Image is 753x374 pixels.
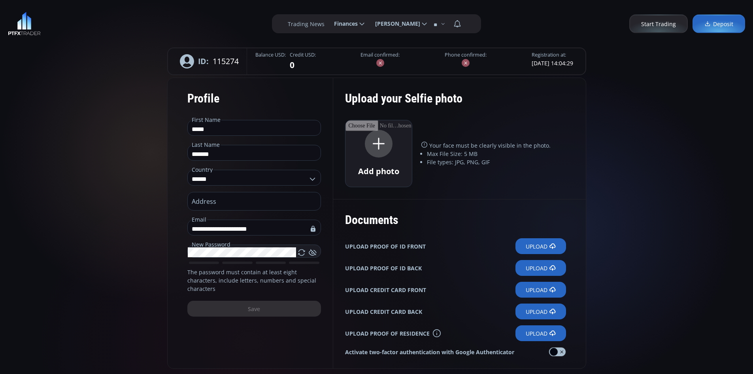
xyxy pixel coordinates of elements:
fieldset: [DATE] 14:04:29 [532,51,573,67]
div: Profile [187,86,321,111]
a: Start Trading [629,15,688,33]
a: Deposit [693,15,745,33]
legend: Credit USD: [290,51,316,59]
label: Upload [515,325,566,341]
strong: Activate two-factor authentication with Google Authenticator [345,348,514,356]
b: ID: [198,55,209,67]
label: Upload [515,238,566,254]
b: UPLOAD CREDIT CARD FRONT [345,286,426,294]
label: Upload [515,304,566,319]
b: UPLOAD PROOF OF ID BACK [345,264,422,272]
div: 115274 [172,48,247,74]
span: Start Trading [641,20,676,28]
span: [PERSON_NAME] [370,16,420,32]
label: Phone confirmed: [445,51,487,59]
p: Your face must be clearly visible in the photo. [421,141,566,150]
li: File types: JPG, PNG, GIF [427,158,566,166]
label: Upload [515,260,566,276]
span: Finances [328,16,358,32]
legend: Balance USD: [255,51,286,59]
form: The password must contain at least eight characters, include letters, numbers and special characters [167,78,333,369]
legend: Registration at: [532,51,566,59]
b: UPLOAD PROOF OF ID FRONT [345,242,426,251]
label: Trading News [288,20,325,28]
b: UPLOAD CREDIT CARD BACK [345,308,422,316]
b: UPLOAD PROOF OF RESIDENCE [345,329,430,338]
label: Upload [515,282,566,298]
div: Upload your Selfie photo [345,86,566,120]
fieldset: 0 [290,51,316,71]
label: Email confirmed: [360,51,400,59]
div: Documents [345,207,566,232]
img: LOGO [8,12,41,36]
span: Deposit [704,20,733,28]
li: Max File Size: 5 MB [427,150,566,158]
